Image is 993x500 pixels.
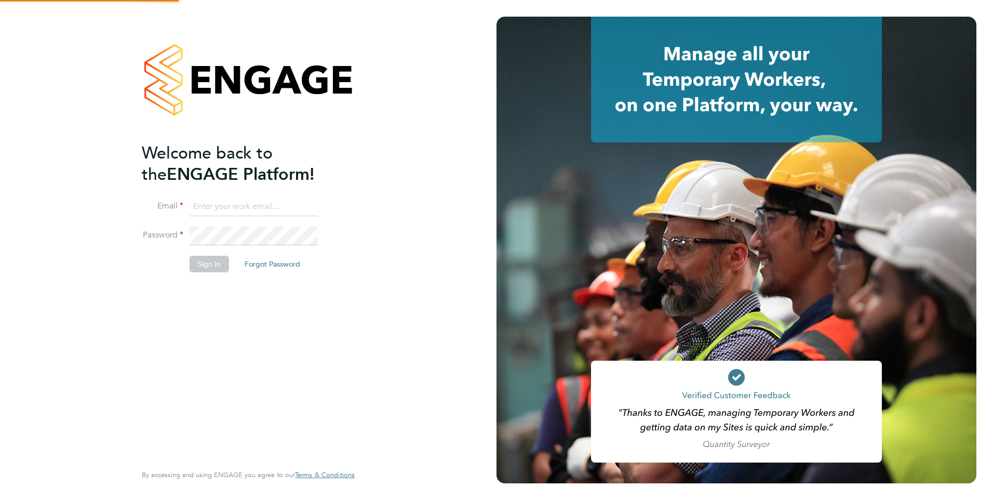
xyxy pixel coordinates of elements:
input: Enter your work email... [190,198,318,216]
label: Password [142,230,183,241]
button: Forgot Password [236,256,308,272]
label: Email [142,201,183,212]
span: Welcome back to the [142,143,273,185]
button: Sign In [190,256,229,272]
a: Terms & Conditions [295,471,355,479]
h2: ENGAGE Platform! [142,142,344,185]
span: Terms & Conditions [295,470,355,479]
span: By accessing and using ENGAGE you agree to our [142,470,355,479]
